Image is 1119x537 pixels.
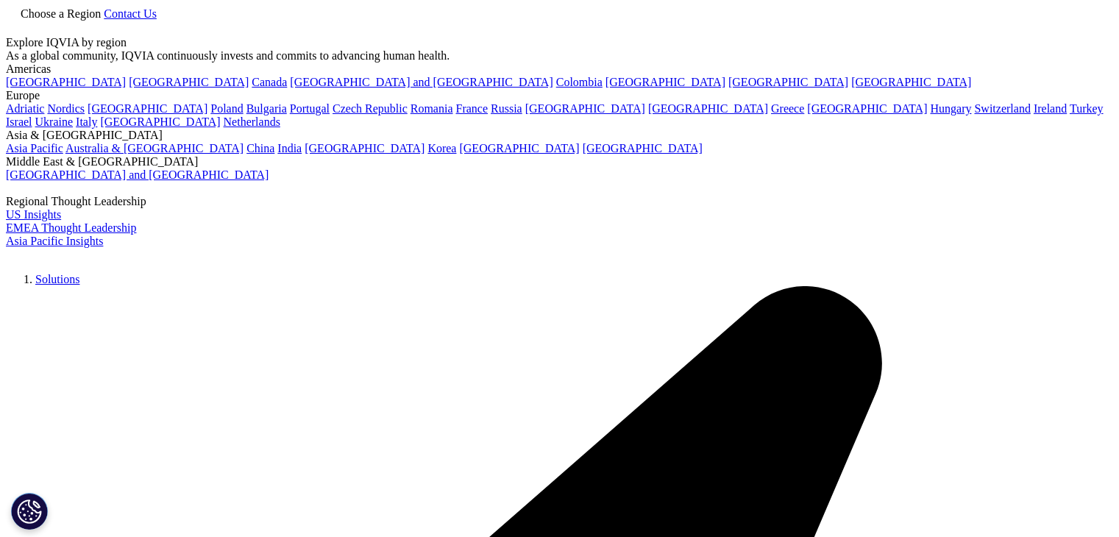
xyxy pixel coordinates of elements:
[728,76,848,88] a: [GEOGRAPHIC_DATA]
[290,76,553,88] a: [GEOGRAPHIC_DATA] and [GEOGRAPHIC_DATA]
[210,102,243,115] a: Poland
[333,102,408,115] a: Czech Republic
[246,102,287,115] a: Bulgaria
[252,76,287,88] a: Canada
[100,115,220,128] a: [GEOGRAPHIC_DATA]
[6,208,61,221] a: US Insights
[6,49,1113,63] div: As a global community, IQVIA continuously invests and commits to advancing human health.
[246,142,274,154] a: China
[76,115,97,128] a: Italy
[21,7,101,20] span: Choose a Region
[47,102,85,115] a: Nordics
[6,63,1113,76] div: Americas
[456,102,489,115] a: France
[277,142,302,154] a: India
[305,142,424,154] a: [GEOGRAPHIC_DATA]
[6,235,103,247] a: Asia Pacific Insights
[11,493,48,530] button: Cookie Settings
[583,142,703,154] a: [GEOGRAPHIC_DATA]
[104,7,157,20] a: Contact Us
[807,102,927,115] a: [GEOGRAPHIC_DATA]
[6,36,1113,49] div: Explore IQVIA by region
[525,102,645,115] a: [GEOGRAPHIC_DATA]
[851,76,971,88] a: [GEOGRAPHIC_DATA]
[1070,102,1104,115] a: Turkey
[6,102,44,115] a: Adriatic
[6,76,126,88] a: [GEOGRAPHIC_DATA]
[1034,102,1067,115] a: Ireland
[6,155,1113,168] div: Middle East & [GEOGRAPHIC_DATA]
[6,129,1113,142] div: Asia & [GEOGRAPHIC_DATA]
[6,168,269,181] a: [GEOGRAPHIC_DATA] and [GEOGRAPHIC_DATA]
[930,102,971,115] a: Hungary
[491,102,522,115] a: Russia
[6,115,32,128] a: Israel
[129,76,249,88] a: [GEOGRAPHIC_DATA]
[771,102,804,115] a: Greece
[556,76,603,88] a: Colombia
[411,102,453,115] a: Romania
[88,102,207,115] a: [GEOGRAPHIC_DATA]
[6,195,1113,208] div: Regional Thought Leadership
[6,89,1113,102] div: Europe
[290,102,330,115] a: Portugal
[427,142,456,154] a: Korea
[6,221,136,234] a: EMEA Thought Leadership
[35,273,79,285] a: Solutions
[35,115,74,128] a: Ukraine
[459,142,579,154] a: [GEOGRAPHIC_DATA]
[974,102,1030,115] a: Switzerland
[605,76,725,88] a: [GEOGRAPHIC_DATA]
[648,102,768,115] a: [GEOGRAPHIC_DATA]
[6,142,63,154] a: Asia Pacific
[224,115,280,128] a: Netherlands
[65,142,244,154] a: Australia & [GEOGRAPHIC_DATA]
